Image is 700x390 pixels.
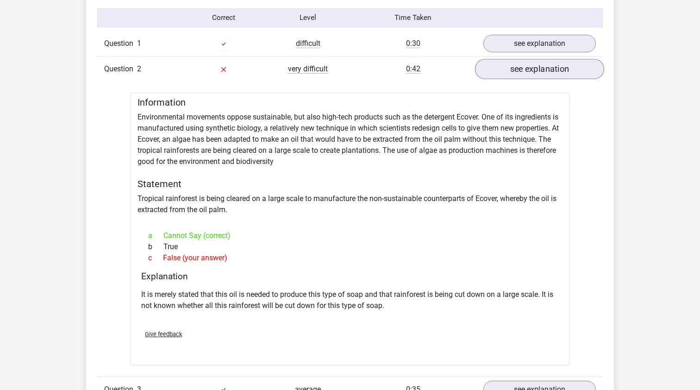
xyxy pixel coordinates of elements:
span: difficult [296,39,320,48]
div: Correct [182,13,266,23]
span: Give feedback [145,331,182,338]
span: Question [104,63,137,75]
div: False (your answer) [141,252,559,264]
span: 2 [137,64,141,73]
span: 1 [137,39,141,48]
h4: Explanation [141,271,559,282]
h5: Statement [137,178,562,189]
div: Environmental movements oppose sustainable, but also high-tech products such as the detergent Eco... [130,93,570,365]
div: Time Taken [350,13,476,23]
span: Question [104,38,137,49]
span: 0:42 [406,64,420,74]
span: b [148,241,163,252]
span: a [148,230,163,241]
div: Cannot Say (correct) [141,230,559,241]
p: It is merely stated that this oil is needed to produce this type of soap and that rainforest is b... [141,289,559,311]
span: 0:30 [406,39,420,48]
div: Level [266,13,350,23]
a: see explanation [483,35,596,52]
span: c [148,252,163,264]
span: very difficult [288,64,328,74]
h5: Information [137,97,562,108]
div: True [141,241,559,252]
a: see explanation [475,59,604,79]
